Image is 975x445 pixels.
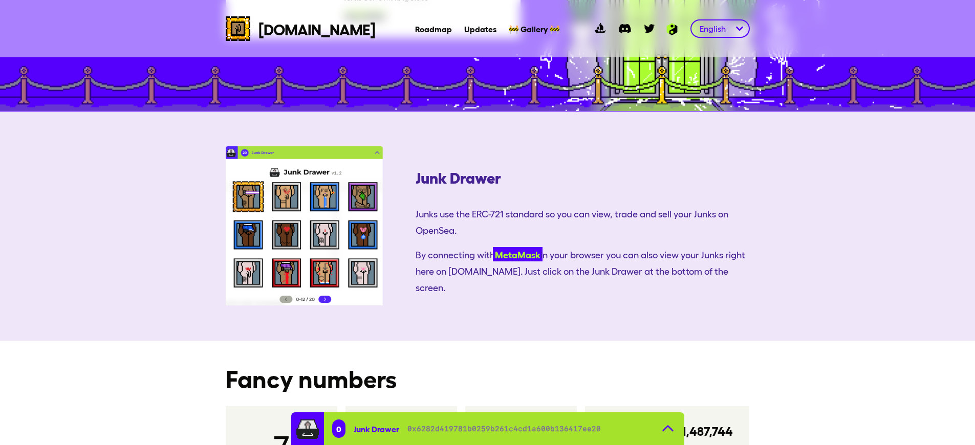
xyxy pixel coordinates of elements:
[226,16,375,41] a: cryptojunks logo[DOMAIN_NAME]
[662,23,682,35] img: Ambition logo
[226,16,250,41] img: cryptojunks logo
[416,168,750,186] h3: Junk Drawer
[416,242,750,300] span: By connecting with in your browser you can also view your Junks right here on [DOMAIN_NAME]. Just...
[613,16,637,41] a: discord
[226,365,750,390] h1: Fancy numbers
[407,424,601,434] span: 0x6282d419781b0259b261c4cd1a600b136417ee20
[226,146,416,306] img: screenshot_junk_drawer.1c368f2b.png
[416,202,750,242] span: Junks use the ERC-721 standard so you can view, trade and sell your Junks on OpenSea.
[354,424,399,434] span: Junk Drawer
[415,24,452,34] a: Roadmap
[588,16,613,41] a: opensea
[336,424,341,434] span: 0
[637,16,662,41] a: twitter
[509,24,560,34] a: 🚧 Gallery 🚧
[295,416,320,441] img: junkdrawer.d9bd258c.svg
[493,247,543,261] a: MetaMask
[258,19,375,38] span: [DOMAIN_NAME]
[464,24,496,34] a: Updates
